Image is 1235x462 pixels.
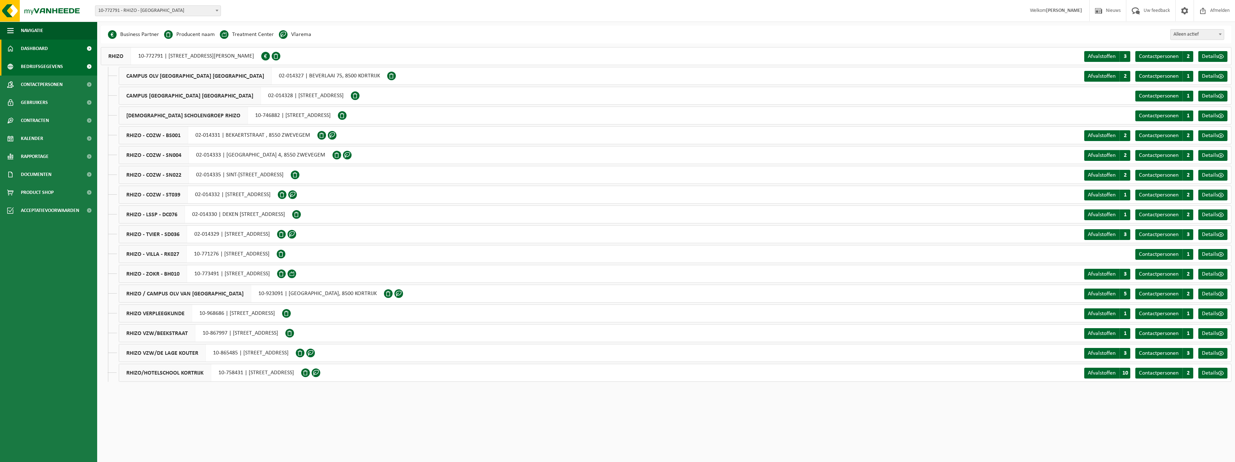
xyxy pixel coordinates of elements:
[1139,311,1179,317] span: Contactpersonen
[1119,150,1130,161] span: 2
[1119,328,1130,339] span: 1
[1139,192,1179,198] span: Contactpersonen
[119,344,296,362] div: 10-865485 | [STREET_ADDRESS]
[1202,311,1218,317] span: Details
[1198,91,1227,101] a: Details
[119,186,278,204] div: 02-014332 | [STREET_ADDRESS]
[1135,91,1193,101] a: Contactpersonen 1
[1046,8,1082,13] strong: [PERSON_NAME]
[1182,328,1193,339] span: 1
[1202,73,1218,79] span: Details
[119,107,248,124] span: [DEMOGRAPHIC_DATA] SCHOLENGROEP RHIZO
[1182,150,1193,161] span: 2
[1198,308,1227,319] a: Details
[1198,249,1227,260] a: Details
[1198,328,1227,339] a: Details
[119,146,332,164] div: 02-014333 | [GEOGRAPHIC_DATA] 4, 8550 ZWEVEGEM
[1084,51,1130,62] a: Afvalstoffen 3
[1182,71,1193,82] span: 1
[1139,331,1179,336] span: Contactpersonen
[21,201,79,219] span: Acceptatievoorwaarden
[1202,232,1218,237] span: Details
[1135,51,1193,62] a: Contactpersonen 2
[1202,252,1218,257] span: Details
[21,40,48,58] span: Dashboard
[1182,308,1193,319] span: 1
[1182,110,1193,121] span: 1
[1198,110,1227,121] a: Details
[1135,190,1193,200] a: Contactpersonen 2
[1135,308,1193,319] a: Contactpersonen 1
[1084,368,1130,379] a: Afvalstoffen 10
[119,166,291,184] div: 02-014335 | SINT-[STREET_ADDRESS]
[1182,368,1193,379] span: 2
[1088,232,1116,237] span: Afvalstoffen
[1135,249,1193,260] a: Contactpersonen 1
[1139,133,1179,139] span: Contactpersonen
[1088,54,1116,59] span: Afvalstoffen
[119,245,187,263] span: RHIZO - VILLA - RK027
[1198,209,1227,220] a: Details
[1170,29,1224,40] span: Alleen actief
[1119,209,1130,220] span: 1
[1135,150,1193,161] a: Contactpersonen 2
[1084,348,1130,359] a: Afvalstoffen 3
[1084,328,1130,339] a: Afvalstoffen 1
[1084,150,1130,161] a: Afvalstoffen 2
[119,265,187,282] span: RHIZO - ZOKR - BH010
[21,130,43,148] span: Kalender
[21,58,63,76] span: Bedrijfsgegevens
[1139,370,1179,376] span: Contactpersonen
[119,225,277,243] div: 02-014329 | [STREET_ADDRESS]
[1139,153,1179,158] span: Contactpersonen
[1088,331,1116,336] span: Afvalstoffen
[1084,308,1130,319] a: Afvalstoffen 1
[119,364,301,382] div: 10-758431 | [STREET_ADDRESS]
[1202,370,1218,376] span: Details
[1202,54,1218,59] span: Details
[1119,269,1130,280] span: 3
[1119,368,1130,379] span: 10
[1198,269,1227,280] a: Details
[1119,308,1130,319] span: 1
[1119,71,1130,82] span: 2
[1182,269,1193,280] span: 2
[1182,229,1193,240] span: 3
[1119,170,1130,181] span: 2
[1088,73,1116,79] span: Afvalstoffen
[1139,54,1179,59] span: Contactpersonen
[119,226,187,243] span: RHIZO - TVIER - SD036
[1139,73,1179,79] span: Contactpersonen
[1088,271,1116,277] span: Afvalstoffen
[119,305,192,322] span: RHIZO VERPLEEGKUNDE
[164,29,215,40] li: Producent naam
[1084,190,1130,200] a: Afvalstoffen 1
[1084,269,1130,280] a: Afvalstoffen 3
[1139,232,1179,237] span: Contactpersonen
[1084,71,1130,82] a: Afvalstoffen 2
[1182,209,1193,220] span: 2
[119,146,189,164] span: RHIZO - COZW - SN004
[119,107,338,124] div: 10-746882 | [STREET_ADDRESS]
[1202,192,1218,198] span: Details
[1139,93,1179,99] span: Contactpersonen
[119,285,251,302] span: RHIZO / CAMPUS OLV VAN [GEOGRAPHIC_DATA]
[119,364,211,381] span: RHIZO/HOTELSCHOOL KORTRIJK
[1088,212,1116,218] span: Afvalstoffen
[1198,71,1227,82] a: Details
[21,148,49,166] span: Rapportage
[1088,370,1116,376] span: Afvalstoffen
[1088,172,1116,178] span: Afvalstoffen
[119,126,317,144] div: 02-014331 | BEKAERTSTRAAT , 8550 ZWEVEGEM
[1198,51,1227,62] a: Details
[279,29,311,40] li: Vlarema
[119,304,282,322] div: 10-968686 | [STREET_ADDRESS]
[1198,150,1227,161] a: Details
[1182,91,1193,101] span: 1
[1084,289,1130,299] a: Afvalstoffen 5
[1119,51,1130,62] span: 3
[1135,170,1193,181] a: Contactpersonen 2
[1135,328,1193,339] a: Contactpersonen 1
[1171,30,1224,40] span: Alleen actief
[1139,252,1179,257] span: Contactpersonen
